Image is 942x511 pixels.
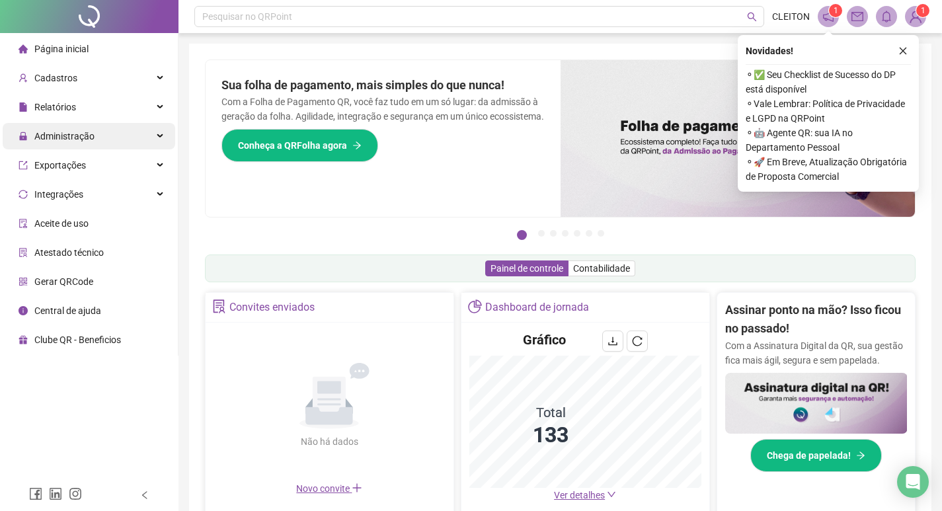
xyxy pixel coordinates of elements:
[608,336,618,346] span: download
[19,102,28,112] span: file
[746,44,793,58] span: Novidades !
[822,11,834,22] span: notification
[746,155,911,184] span: ⚬ 🚀 Em Breve, Atualização Obrigatória de Proposta Comercial
[34,305,101,316] span: Central de ajuda
[212,299,226,313] span: solution
[221,129,378,162] button: Conheça a QRFolha agora
[550,230,557,237] button: 3
[881,11,892,22] span: bell
[34,276,93,287] span: Gerar QRCode
[34,247,104,258] span: Atestado técnico
[607,490,616,499] span: down
[921,6,925,15] span: 1
[554,490,616,500] a: Ver detalhes down
[906,7,925,26] img: 93516
[898,46,908,56] span: close
[221,76,545,95] h2: Sua folha de pagamento, mais simples do que nunca!
[750,439,882,472] button: Chega de papelada!
[221,95,545,124] p: Com a Folha de Pagamento QR, você faz tudo em um só lugar: da admissão à geração da folha. Agilid...
[69,487,82,500] span: instagram
[34,189,83,200] span: Integrações
[34,160,86,171] span: Exportações
[34,218,89,229] span: Aceite de uso
[586,230,592,237] button: 6
[19,44,28,54] span: home
[856,451,865,460] span: arrow-right
[485,296,589,319] div: Dashboard de jornada
[897,466,929,498] div: Open Intercom Messenger
[523,331,566,349] h4: Gráfico
[851,11,863,22] span: mail
[34,102,76,112] span: Relatórios
[238,138,347,153] span: Conheça a QRFolha agora
[352,483,362,493] span: plus
[49,487,62,500] span: linkedin
[19,132,28,141] span: lock
[29,487,42,500] span: facebook
[34,73,77,83] span: Cadastros
[19,190,28,199] span: sync
[725,373,908,434] img: banner%2F02c71560-61a6-44d4-94b9-c8ab97240462.png
[19,248,28,257] span: solution
[598,230,604,237] button: 7
[725,338,908,368] p: Com a Assinatura Digital da QR, sua gestão fica mais ágil, segura e sem papelada.
[538,230,545,237] button: 2
[352,141,362,150] span: arrow-right
[829,4,842,17] sup: 1
[19,73,28,83] span: user-add
[468,299,482,313] span: pie-chart
[746,67,911,97] span: ⚬ ✅ Seu Checklist de Sucesso do DP está disponível
[725,301,908,338] h2: Assinar ponto na mão? Isso ficou no passado!
[747,12,757,22] span: search
[268,434,390,449] div: Não há dados
[140,491,149,500] span: left
[767,448,851,463] span: Chega de papelada!
[491,263,563,274] span: Painel de controle
[562,230,569,237] button: 4
[554,490,605,500] span: Ver detalhes
[916,4,929,17] sup: Atualize o seu contato no menu Meus Dados
[19,219,28,228] span: audit
[34,44,89,54] span: Página inicial
[746,97,911,126] span: ⚬ Vale Lembrar: Política de Privacidade e LGPD na QRPoint
[19,161,28,170] span: export
[19,306,28,315] span: info-circle
[632,336,643,346] span: reload
[561,60,916,217] img: banner%2F8d14a306-6205-4263-8e5b-06e9a85ad873.png
[517,230,527,240] button: 1
[574,230,580,237] button: 5
[34,334,121,345] span: Clube QR - Beneficios
[573,263,630,274] span: Contabilidade
[772,9,810,24] span: CLEITON
[834,6,838,15] span: 1
[19,277,28,286] span: qrcode
[746,126,911,155] span: ⚬ 🤖 Agente QR: sua IA no Departamento Pessoal
[19,335,28,344] span: gift
[34,131,95,141] span: Administração
[296,483,362,494] span: Novo convite
[229,296,315,319] div: Convites enviados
